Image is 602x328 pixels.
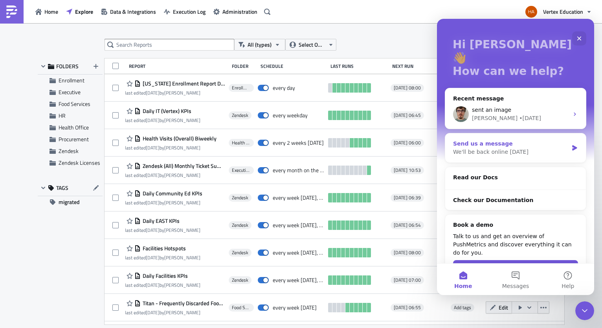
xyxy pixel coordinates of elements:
[394,277,421,283] span: [DATE] 07:00
[141,108,191,115] span: Daily IT (Vertex) KPIs
[209,5,261,18] button: Administration
[146,117,160,124] time: 2025-07-07T16:14:41Z
[146,171,160,179] time: 2025-07-07T16:19:04Z
[125,310,225,315] div: last edited by [PERSON_NAME]
[125,90,225,96] div: last edited by [PERSON_NAME]
[232,222,248,228] span: Zendesk
[146,89,160,97] time: 2025-08-18T21:58:20Z
[59,111,66,120] span: HR
[146,281,160,289] time: 2025-08-05T15:47:31Z
[125,145,217,151] div: last edited by [PERSON_NAME]
[141,300,225,307] span: Titan - Frequently Discarded Food Items
[392,63,446,69] div: Next Run
[125,255,200,261] div: last edited by [PERSON_NAME]
[394,195,421,201] span: [DATE] 06:39
[141,190,202,197] span: Daily Community Ed KPIs
[6,5,18,18] img: PushMetrics
[59,196,80,208] span: migrated
[173,7,206,16] span: Execution Log
[394,112,421,118] span: [DATE] 06:45
[232,112,248,118] span: Zendesk
[232,250,248,256] span: Zendesk
[146,254,160,261] time: 2025-08-05T15:48:25Z
[44,7,58,16] span: Home
[141,80,225,87] span: Texas Enrollment Report Dashboard Views - Daily
[273,249,325,256] div: every week on Monday, Thursday
[575,301,594,320] iframe: Intercom live chat
[222,7,257,16] span: Administration
[273,194,325,201] div: every week on Monday, Wednesday
[59,159,100,167] span: Zendesk Licenses
[394,140,421,146] span: [DATE] 06:00
[125,200,202,206] div: last edited by [PERSON_NAME]
[232,140,251,146] span: Health Office
[125,282,200,288] div: last edited by [PERSON_NAME]
[232,304,251,311] span: Food Services
[273,112,308,119] div: every weekday
[273,167,325,174] div: every month on the last
[451,304,474,312] span: Add tags
[59,147,79,155] span: Zendesk
[525,5,538,18] img: Avatar
[394,85,421,91] span: [DATE] 08:00
[330,63,388,69] div: Last Runs
[146,199,160,206] time: 2025-06-30T20:51:48Z
[285,39,336,51] button: Select Owner
[59,88,81,96] span: Executive
[232,63,257,69] div: Folder
[56,63,79,70] span: FOLDERS
[248,40,272,49] span: All (types)
[146,309,160,316] time: 2025-07-02T22:37:11Z
[38,196,103,208] button: migrated
[125,172,225,178] div: last edited by [PERSON_NAME]
[141,135,217,142] span: Health Visits (Overall) Biweekly
[394,222,421,228] span: [DATE] 06:54
[59,100,90,108] span: Food Services
[232,167,251,173] span: Executive
[160,5,209,18] button: Execution Log
[141,162,225,169] span: Zendesk (All) Monthly Ticket Summary
[299,40,325,49] span: Select Owner
[273,277,325,284] div: every week on Monday, Wednesday
[125,117,200,123] div: last edited by [PERSON_NAME]
[273,222,325,229] div: every week on Monday, Wednesday
[59,135,89,143] span: Procurement
[31,5,62,18] button: Home
[543,7,583,16] span: Vertex Education
[125,227,200,233] div: last edited by [PERSON_NAME]
[394,304,421,311] span: [DATE] 06:55
[273,139,324,146] div: every 2 weeks on Monday
[141,245,186,252] span: Facilities Hotspots
[273,84,295,91] div: every day
[234,39,285,51] button: All (types)
[56,184,68,191] span: TAGS
[75,7,93,16] span: Explore
[499,303,508,312] span: Edit
[232,195,248,201] span: Zendesk
[437,19,594,295] iframe: Intercom live chat
[59,76,84,84] span: Enrollment
[146,144,160,151] time: 2025-07-02T22:25:47Z
[261,63,327,69] div: Schedule
[273,304,317,311] div: every week on Monday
